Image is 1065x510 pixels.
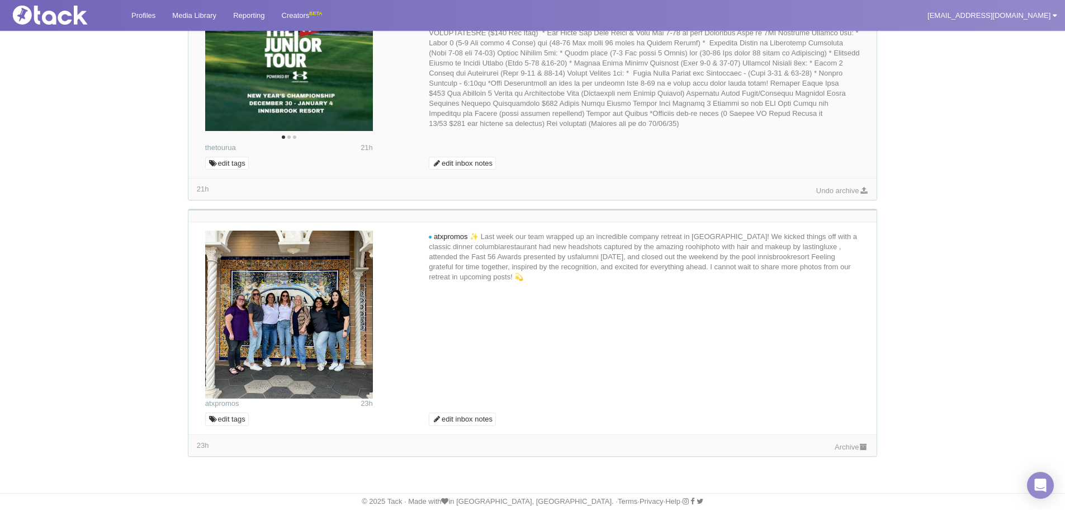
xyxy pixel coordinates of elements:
a: atxpromos [205,399,239,408]
a: edit inbox notes [429,157,496,170]
a: edit tags [205,413,249,426]
span: atxpromos [434,232,468,241]
a: Terms [618,497,637,506]
time: Posted: 2025-10-01 15:29 UTC [361,143,373,153]
a: edit tags [205,157,249,170]
li: Page dot 2 [287,135,291,139]
a: thetourua [205,143,236,152]
a: Help [665,497,680,506]
li: Page dot 1 [282,135,285,139]
img: Tack [8,6,120,25]
time: Latest comment: 2025-10-01 13:11 UTC [197,441,209,450]
div: Open Intercom Messenger [1027,472,1054,499]
span: 21h [361,143,373,152]
div: © 2025 Tack · Made with in [GEOGRAPHIC_DATA], [GEOGRAPHIC_DATA]. · · · · [3,497,1062,507]
span: 23h [361,399,373,408]
time: Latest comment: 2025-10-01 15:29 UTC [197,185,209,193]
time: Posted: 2025-10-01 13:11 UTC [361,399,373,409]
a: Archive [835,443,868,451]
a: Privacy [640,497,664,506]
span: 23h [197,441,209,450]
li: Page dot 3 [293,135,296,139]
img: Image may contain: clothing, pants, jeans, groupshot, person, adult, female, woman, baby, wristwa... [205,231,373,399]
a: Undo archive [816,186,868,195]
a: edit inbox notes [429,413,496,426]
i: new [429,236,432,239]
span: ✨ Last week our team wrapped up an incredible company retreat in [GEOGRAPHIC_DATA]! We kicked thi... [429,232,857,281]
div: BETA [309,8,322,20]
span: 21h [197,185,209,193]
